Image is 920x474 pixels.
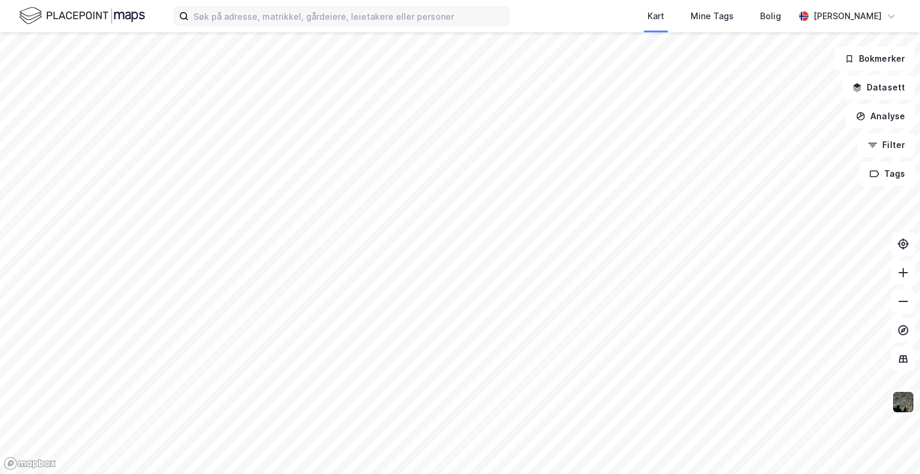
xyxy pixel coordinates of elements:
[892,391,915,413] img: 9k=
[19,5,145,26] img: logo.f888ab2527a4732fd821a326f86c7f29.svg
[760,9,781,23] div: Bolig
[860,416,920,474] div: Kontrollprogram for chat
[813,9,882,23] div: [PERSON_NAME]
[691,9,734,23] div: Mine Tags
[846,104,915,128] button: Analyse
[842,76,915,99] button: Datasett
[189,7,509,25] input: Søk på adresse, matrikkel, gårdeiere, leietakere eller personer
[860,416,920,474] iframe: Chat Widget
[834,47,915,71] button: Bokmerker
[860,162,915,186] button: Tags
[858,133,915,157] button: Filter
[4,457,56,470] a: Mapbox homepage
[647,9,664,23] div: Kart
